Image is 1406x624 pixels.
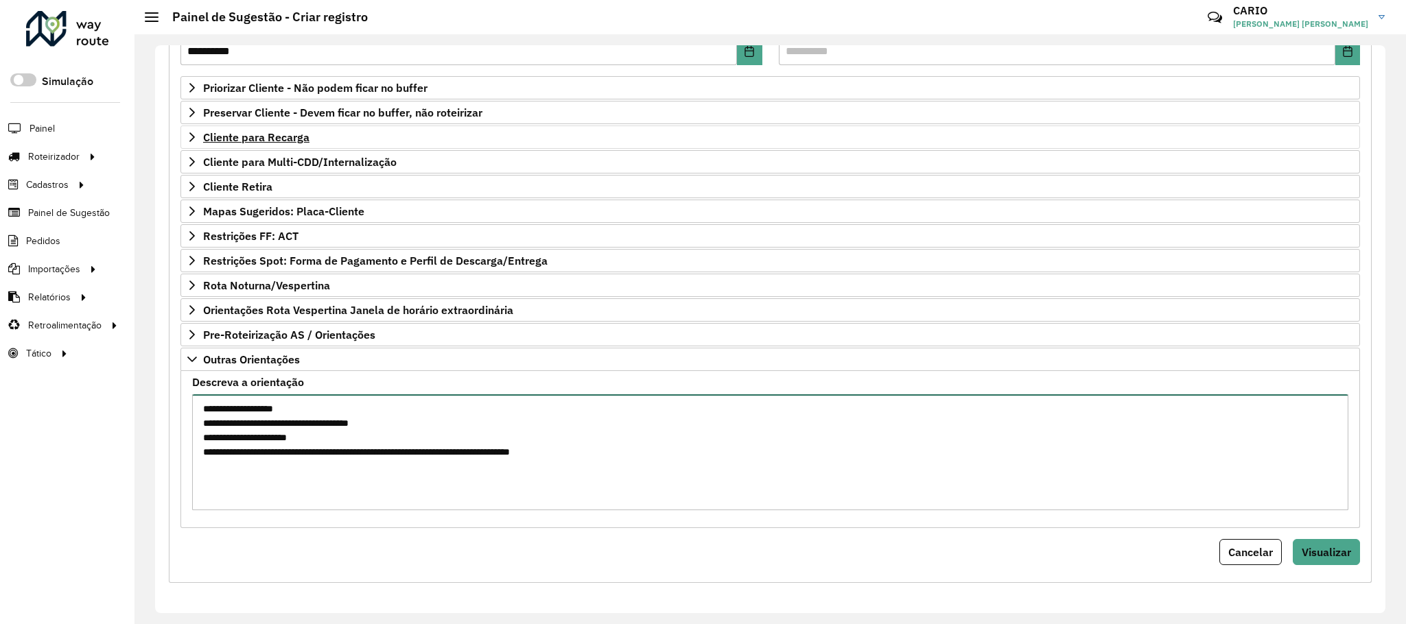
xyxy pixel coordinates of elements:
[203,304,513,315] span: Orientações Rota Vespertina Janela de horário extraordinária
[180,125,1360,149] a: Cliente para Recarga
[203,132,309,143] span: Cliente para Recarga
[159,10,368,25] h2: Painel de Sugestão - Criar registro
[180,76,1360,99] a: Priorizar Cliente - Não podem ficar no buffer
[737,38,762,65] button: Choose Date
[42,73,93,90] label: Simulação
[28,290,71,304] span: Relatórios
[30,121,55,136] span: Painel
[1233,4,1368,17] h3: CARIO
[203,329,375,340] span: Pre-Roteirização AS / Orientações
[1233,18,1368,30] span: [PERSON_NAME] [PERSON_NAME]
[180,224,1360,248] a: Restrições FF: ACT
[203,206,364,217] span: Mapas Sugeridos: Placa-Cliente
[26,178,69,192] span: Cadastros
[1228,545,1273,559] span: Cancelar
[28,262,80,276] span: Importações
[180,371,1360,528] div: Outras Orientações
[180,348,1360,371] a: Outras Orientações
[180,323,1360,346] a: Pre-Roteirização AS / Orientações
[28,318,102,333] span: Retroalimentação
[180,175,1360,198] a: Cliente Retira
[180,249,1360,272] a: Restrições Spot: Forma de Pagamento e Perfil de Descarga/Entrega
[180,200,1360,223] a: Mapas Sugeridos: Placa-Cliente
[203,181,272,192] span: Cliente Retira
[203,230,298,241] span: Restrições FF: ACT
[180,150,1360,173] a: Cliente para Multi-CDD/Internalização
[26,346,51,361] span: Tático
[180,298,1360,322] a: Orientações Rota Vespertina Janela de horário extraordinária
[1219,539,1282,565] button: Cancelar
[26,234,60,248] span: Pedidos
[203,280,330,291] span: Rota Noturna/Vespertina
[1302,545,1351,559] span: Visualizar
[203,82,427,93] span: Priorizar Cliente - Não podem ficar no buffer
[180,101,1360,124] a: Preservar Cliente - Devem ficar no buffer, não roteirizar
[203,255,548,266] span: Restrições Spot: Forma de Pagamento e Perfil de Descarga/Entrega
[180,274,1360,297] a: Rota Noturna/Vespertina
[203,107,482,118] span: Preservar Cliente - Devem ficar no buffer, não roteirizar
[1293,539,1360,565] button: Visualizar
[192,374,304,390] label: Descreva a orientação
[203,156,397,167] span: Cliente para Multi-CDD/Internalização
[203,354,300,365] span: Outras Orientações
[1335,38,1360,65] button: Choose Date
[28,149,80,164] span: Roteirizador
[28,206,110,220] span: Painel de Sugestão
[1200,3,1230,32] a: Contato Rápido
